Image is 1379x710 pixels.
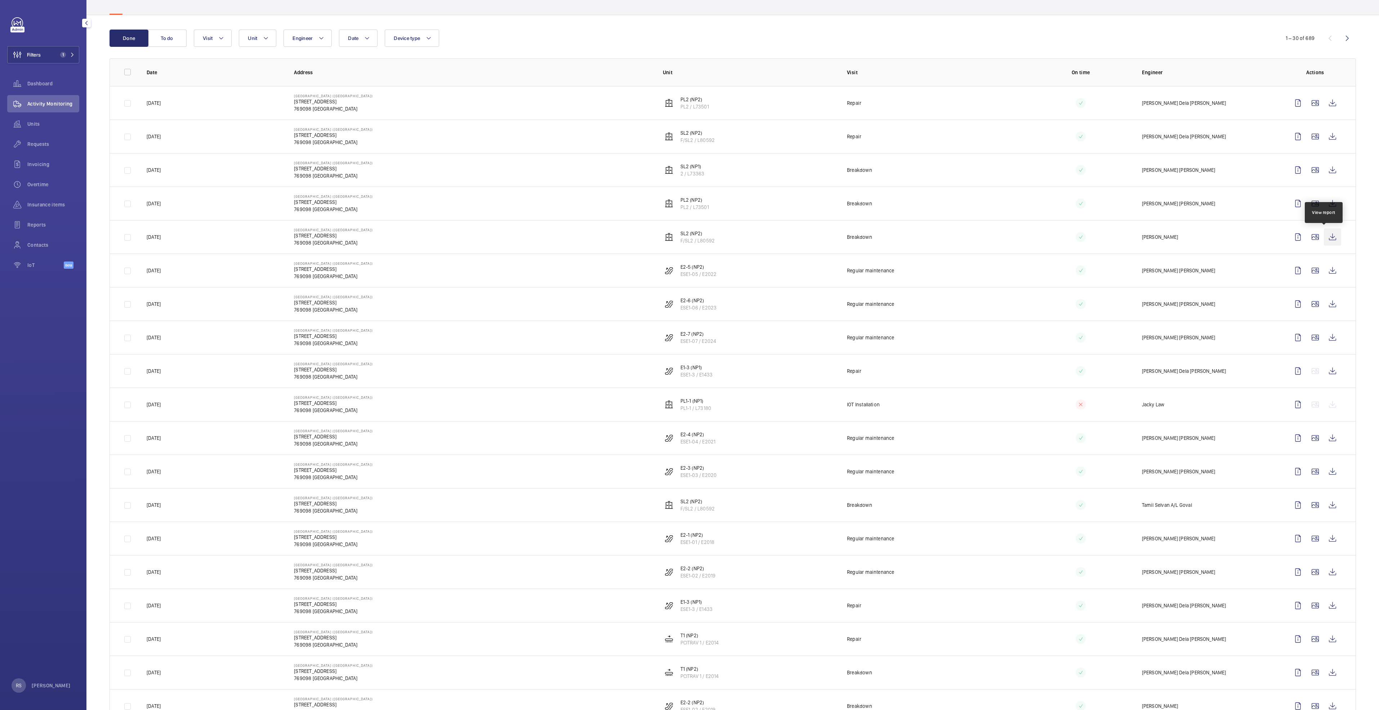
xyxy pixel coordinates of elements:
[680,673,719,680] p: PCITRAV 1 / E2014
[680,204,709,211] p: PL2 / L73501
[147,99,161,107] p: [DATE]
[1142,69,1278,76] p: Engineer
[680,304,717,311] p: ESE1-06 / E2023
[294,429,373,433] p: [GEOGRAPHIC_DATA] ([GEOGRAPHIC_DATA])
[847,133,861,140] p: Repair
[665,233,673,241] img: elevator.svg
[27,241,79,249] span: Contacts
[294,139,373,146] p: 769098 [GEOGRAPHIC_DATA]
[665,166,673,174] img: elevator.svg
[294,98,373,105] p: [STREET_ADDRESS]
[847,267,894,274] p: Regular maintenance
[27,80,79,87] span: Dashboard
[1142,133,1226,140] p: [PERSON_NAME] Dela [PERSON_NAME]
[847,568,894,576] p: Regular maintenance
[847,401,880,408] p: IOT Installation
[665,434,673,442] img: escalator.svg
[294,433,373,440] p: [STREET_ADDRESS]
[680,598,713,606] p: E1-3 (NP1)
[147,635,161,643] p: [DATE]
[294,299,373,306] p: [STREET_ADDRESS]
[665,400,673,409] img: elevator.svg
[680,639,719,646] p: PCITRAV 1 / E2014
[680,531,715,539] p: E2-1 (NP2)
[147,367,161,375] p: [DATE]
[665,300,673,308] img: escalator.svg
[1286,35,1315,42] div: 1 – 30 of 689
[847,99,861,107] p: Repair
[294,94,373,98] p: [GEOGRAPHIC_DATA] ([GEOGRAPHIC_DATA])
[665,333,673,342] img: escalator.svg
[294,206,373,213] p: 769098 [GEOGRAPHIC_DATA]
[680,405,711,412] p: PL1-1 / L73180
[847,300,894,308] p: Regular maintenance
[147,166,161,174] p: [DATE]
[294,663,373,667] p: [GEOGRAPHIC_DATA] ([GEOGRAPHIC_DATA])
[1142,535,1215,542] p: [PERSON_NAME] [PERSON_NAME]
[27,181,79,188] span: Overtime
[294,395,373,399] p: [GEOGRAPHIC_DATA] ([GEOGRAPHIC_DATA])
[680,137,715,144] p: F/SL2 / L80592
[847,669,872,676] p: Breakdown
[680,271,717,278] p: ESE1-05 / E2022
[294,265,373,273] p: [STREET_ADDRESS]
[147,535,161,542] p: [DATE]
[147,568,161,576] p: [DATE]
[1142,200,1215,207] p: [PERSON_NAME] [PERSON_NAME]
[680,263,717,271] p: E2-5 (NP2)
[27,140,79,148] span: Requests
[294,340,373,347] p: 769098 [GEOGRAPHIC_DATA]
[294,407,373,414] p: 769098 [GEOGRAPHIC_DATA]
[1142,434,1215,442] p: [PERSON_NAME] [PERSON_NAME]
[294,641,373,648] p: 769098 [GEOGRAPHIC_DATA]
[680,632,719,639] p: T1 (NP2)
[665,601,673,610] img: escalator.svg
[147,434,161,442] p: [DATE]
[27,161,79,168] span: Invoicing
[1142,166,1215,174] p: [PERSON_NAME] [PERSON_NAME]
[239,30,276,47] button: Unit
[294,466,373,474] p: [STREET_ADDRESS]
[147,233,161,241] p: [DATE]
[294,675,373,682] p: 769098 [GEOGRAPHIC_DATA]
[665,132,673,141] img: elevator.svg
[847,501,872,509] p: Breakdown
[680,230,715,237] p: SL2 (NP2)
[663,69,836,76] p: Unit
[1142,367,1226,375] p: [PERSON_NAME] Dela [PERSON_NAME]
[680,665,719,673] p: T1 (NP2)
[294,161,373,165] p: [GEOGRAPHIC_DATA] ([GEOGRAPHIC_DATA])
[147,69,282,76] p: Date
[294,366,373,373] p: [STREET_ADDRESS]
[680,103,709,110] p: PL2 / L73501
[294,69,651,76] p: Address
[680,330,717,338] p: E2-7 (NP2)
[294,440,373,447] p: 769098 [GEOGRAPHIC_DATA]
[680,397,711,405] p: PL1-1 (NP1)
[293,35,313,41] span: Engineer
[27,51,41,58] span: Filters
[847,468,894,475] p: Regular maintenance
[680,371,713,378] p: ESE1-3 / E1433
[294,362,373,366] p: [GEOGRAPHIC_DATA] ([GEOGRAPHIC_DATA])
[294,462,373,466] p: [GEOGRAPHIC_DATA] ([GEOGRAPHIC_DATA])
[294,697,373,701] p: [GEOGRAPHIC_DATA] ([GEOGRAPHIC_DATA])
[680,438,716,445] p: ESE1-04 / E2021
[847,702,872,710] p: Breakdown
[294,198,373,206] p: [STREET_ADDRESS]
[1142,401,1165,408] p: Jacky Law
[348,35,358,41] span: Date
[294,667,373,675] p: [STREET_ADDRESS]
[294,596,373,600] p: [GEOGRAPHIC_DATA] ([GEOGRAPHIC_DATA])
[680,431,716,438] p: E2-4 (NP2)
[680,338,717,345] p: ESE1-07 / E2024
[680,196,709,204] p: PL2 (NP2)
[294,232,373,239] p: [STREET_ADDRESS]
[147,300,161,308] p: [DATE]
[680,505,715,512] p: F/SL2 / L80592
[1142,468,1215,475] p: [PERSON_NAME] [PERSON_NAME]
[27,262,64,269] span: IoT
[339,30,378,47] button: Date
[680,96,709,103] p: PL2 (NP2)
[680,129,715,137] p: SL2 (NP2)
